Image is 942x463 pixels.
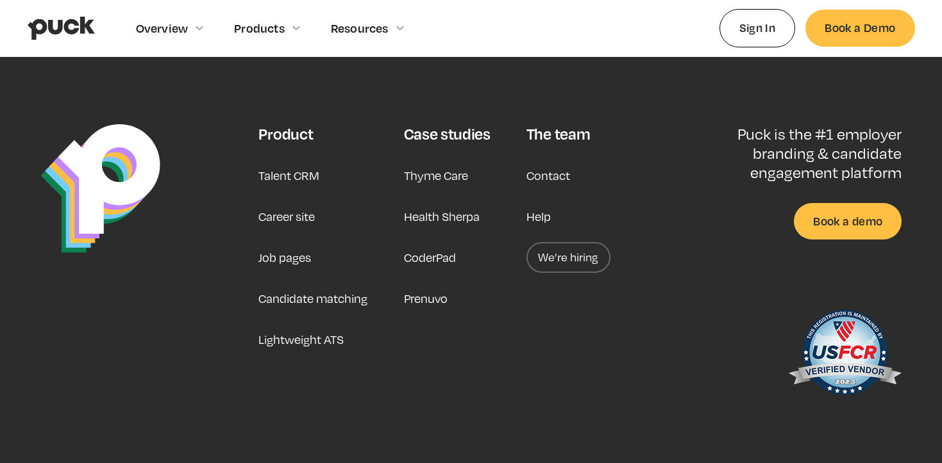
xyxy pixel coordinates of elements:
[794,203,902,240] a: Book a demo
[404,160,468,191] a: Thyme Care
[526,242,610,273] a: We’re hiring
[258,283,367,314] a: Candidate matching
[526,124,590,143] div: The team
[258,324,344,355] a: Lightweight ATS
[404,201,480,232] a: Health Sherpa
[258,124,313,143] div: Product
[805,10,914,46] a: Book a Demo
[258,160,319,191] a: Talent CRM
[258,201,315,232] a: Career site
[404,283,448,314] a: Prenuvo
[696,124,902,183] p: Puck is the #1 employer branding & candidate engagement platform
[331,21,389,35] div: Resources
[136,21,189,35] div: Overview
[719,9,796,47] a: Sign In
[258,242,311,273] a: Job pages
[787,304,902,406] img: US Federal Contractor Registration System for Award Management Verified Vendor Seal
[526,160,570,191] a: Contact
[404,124,491,143] div: Case studies
[404,242,456,273] a: CoderPad
[526,201,551,232] a: Help
[234,21,285,35] div: Products
[40,124,160,253] img: Puck Logo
